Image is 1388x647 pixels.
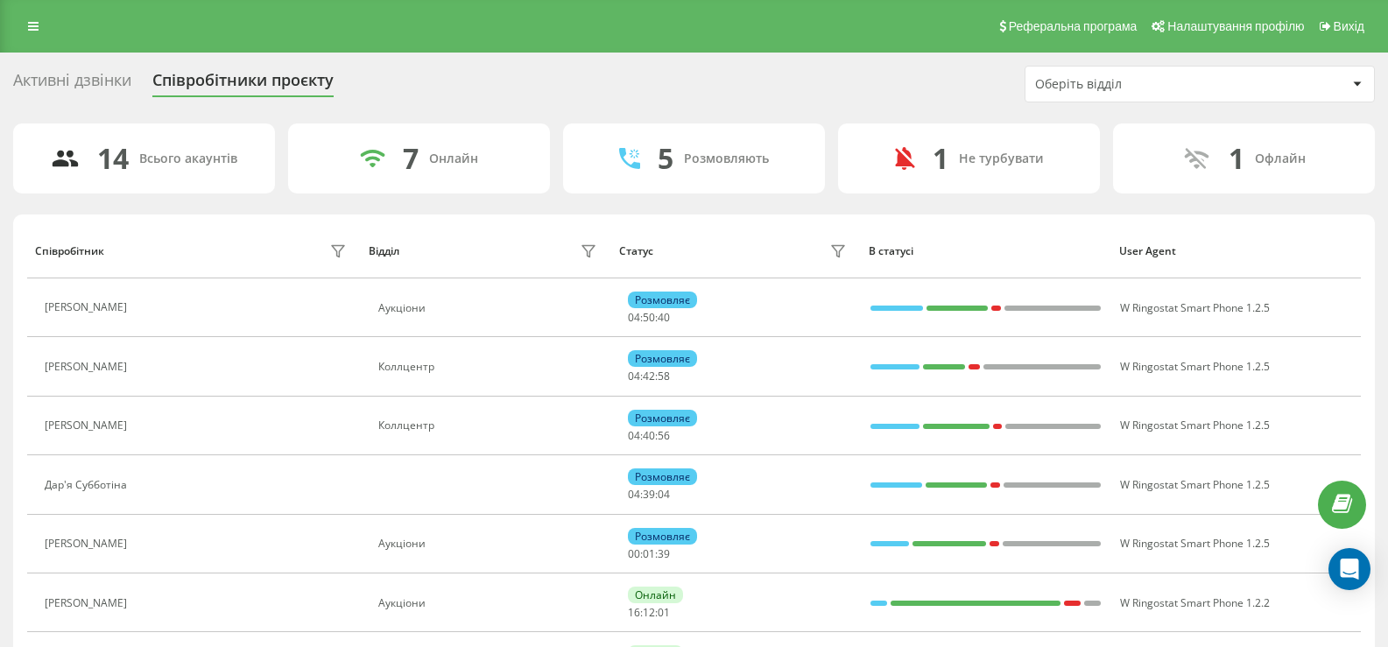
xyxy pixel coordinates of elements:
[152,71,334,98] div: Співробітники проєкту
[684,151,769,166] div: Розмовляють
[45,361,131,373] div: [PERSON_NAME]
[1334,19,1364,33] span: Вихід
[628,430,670,442] div: : :
[628,370,670,383] div: : :
[369,245,399,257] div: Відділ
[658,487,670,502] span: 04
[628,489,670,501] div: : :
[869,245,1103,257] div: В статусі
[628,528,697,545] div: Розмовляє
[45,479,131,491] div: Дар'я Субботіна
[628,292,697,308] div: Розмовляє
[658,310,670,325] span: 40
[658,142,673,175] div: 5
[959,151,1044,166] div: Не турбувати
[628,587,683,603] div: Онлайн
[628,428,640,443] span: 04
[1229,142,1244,175] div: 1
[658,546,670,561] span: 39
[13,71,131,98] div: Активні дзвінки
[45,301,131,313] div: [PERSON_NAME]
[658,605,670,620] span: 01
[619,245,653,257] div: Статус
[643,487,655,502] span: 39
[1255,151,1306,166] div: Офлайн
[45,538,131,550] div: [PERSON_NAME]
[628,468,697,485] div: Розмовляє
[378,538,602,550] div: Аукціони
[628,605,640,620] span: 16
[378,302,602,314] div: Аукціони
[628,548,670,560] div: : :
[1119,245,1353,257] div: User Agent
[933,142,948,175] div: 1
[97,142,129,175] div: 14
[643,428,655,443] span: 40
[628,369,640,383] span: 04
[658,369,670,383] span: 58
[1328,548,1370,590] div: Open Intercom Messenger
[35,245,104,257] div: Співробітник
[658,428,670,443] span: 56
[628,310,640,325] span: 04
[1035,77,1244,92] div: Оберіть відділ
[643,605,655,620] span: 12
[1120,418,1270,433] span: W Ringostat Smart Phone 1.2.5
[403,142,419,175] div: 7
[628,546,640,561] span: 00
[1167,19,1304,33] span: Налаштування профілю
[1120,359,1270,374] span: W Ringostat Smart Phone 1.2.5
[628,312,670,324] div: : :
[1120,536,1270,551] span: W Ringostat Smart Phone 1.2.5
[628,607,670,619] div: : :
[378,361,602,373] div: Коллцентр
[378,597,602,609] div: Аукціони
[1009,19,1138,33] span: Реферальна програма
[643,369,655,383] span: 42
[1120,595,1270,610] span: W Ringostat Smart Phone 1.2.2
[643,310,655,325] span: 50
[1120,477,1270,492] span: W Ringostat Smart Phone 1.2.5
[1120,300,1270,315] span: W Ringostat Smart Phone 1.2.5
[628,410,697,426] div: Розмовляє
[643,546,655,561] span: 01
[378,419,602,432] div: Коллцентр
[45,597,131,609] div: [PERSON_NAME]
[628,350,697,367] div: Розмовляє
[429,151,478,166] div: Онлайн
[628,487,640,502] span: 04
[45,419,131,432] div: [PERSON_NAME]
[139,151,237,166] div: Всього акаунтів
